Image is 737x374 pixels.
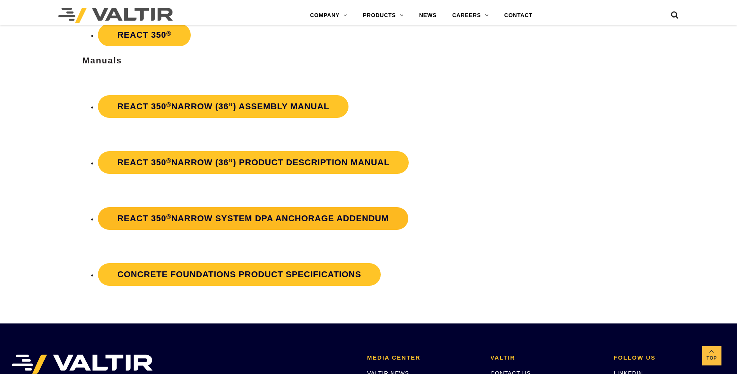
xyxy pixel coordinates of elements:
a: REACT 350®Narrow (36”) Product Description Manual [98,151,409,174]
a: CAREERS [444,8,497,23]
a: REACT 350® [98,24,191,46]
a: PRODUCTS [355,8,411,23]
sup: ® [166,213,171,220]
strong: Concrete Foundations Product Specifications [117,269,361,279]
a: REACT 350®Narrow System DPA Anchorage Addendum [98,207,408,230]
strong: REACT 350 Narrow (36”) Assembly Manual [117,101,329,111]
a: CONTACT [497,8,540,23]
h2: MEDIA CENTER [367,355,479,361]
strong: REACT 350 Narrow (36”) Product Description Manual [117,157,389,167]
strong: REACT 350 Narrow System DPA Anchorage Addendum [117,213,389,223]
a: Concrete Foundations Product Specifications [98,263,381,286]
h2: FOLLOW US [614,355,725,361]
a: Top [702,346,721,365]
span: Top [702,354,721,363]
strong: Manuals [82,56,122,65]
h2: VALTIR [490,355,602,361]
sup: ® [166,101,171,108]
a: REACT 350®Narrow (36”) Assembly Manual [98,95,348,118]
img: VALTIR [12,355,153,374]
a: COMPANY [302,8,355,23]
sup: ® [166,157,171,164]
sup: ® [166,30,171,37]
a: NEWS [411,8,444,23]
img: Valtir [58,8,173,23]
